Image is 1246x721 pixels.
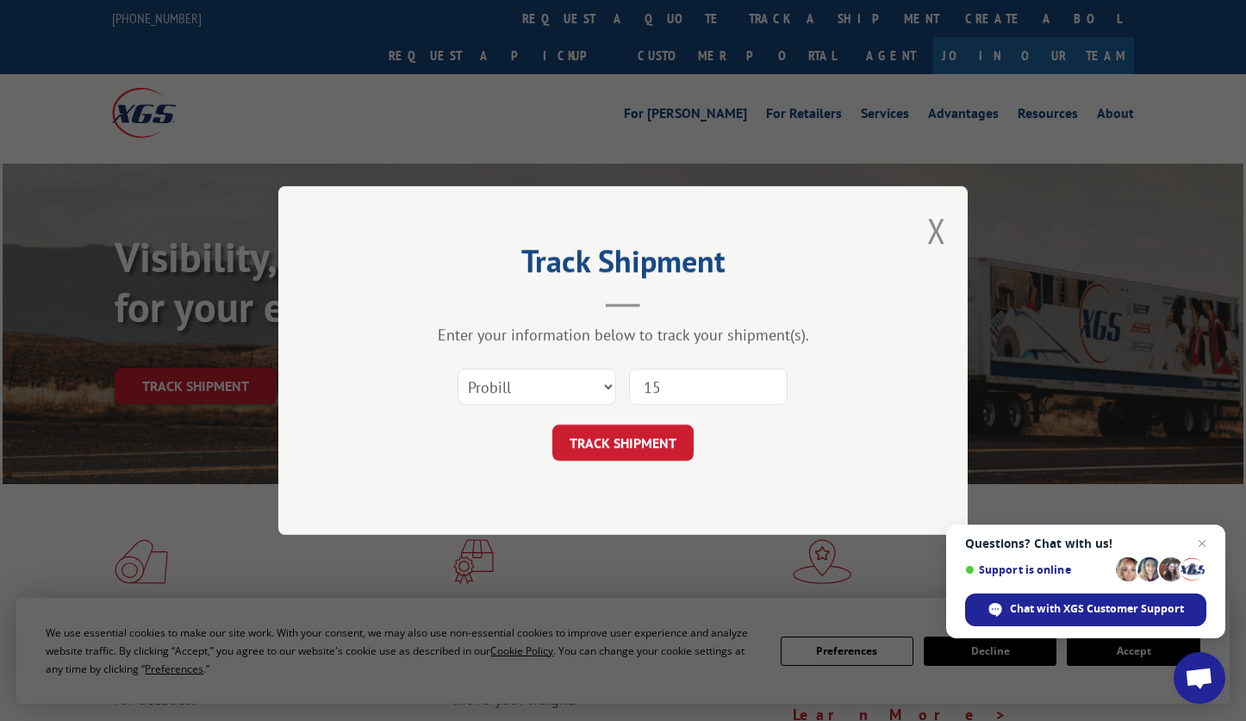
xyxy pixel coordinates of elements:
div: Enter your information below to track your shipment(s). [364,325,882,345]
span: Close chat [1192,533,1212,554]
span: Support is online [965,563,1110,576]
h2: Track Shipment [364,249,882,282]
button: Close modal [927,208,946,253]
div: Open chat [1174,652,1225,704]
span: Chat with XGS Customer Support [1010,601,1184,617]
div: Chat with XGS Customer Support [965,594,1206,626]
button: TRACK SHIPMENT [552,425,694,461]
input: Number(s) [629,369,788,405]
span: Questions? Chat with us! [965,537,1206,550]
